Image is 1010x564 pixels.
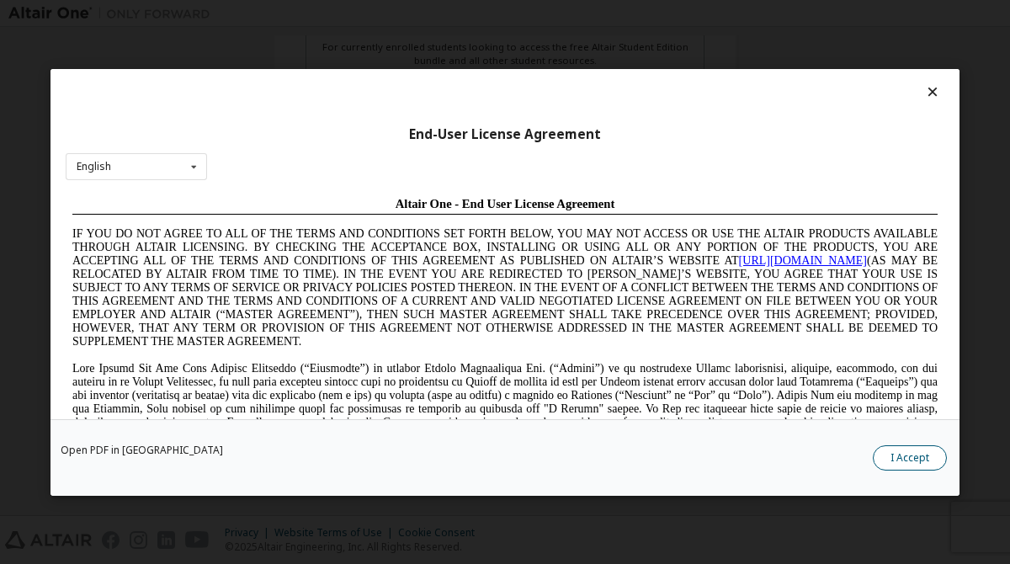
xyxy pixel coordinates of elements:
div: English [77,162,111,172]
span: IF YOU DO NOT AGREE TO ALL OF THE TERMS AND CONDITIONS SET FORTH BELOW, YOU MAY NOT ACCESS OR USE... [7,37,872,157]
span: Altair One - End User License Agreement [330,7,550,20]
a: Open PDF in [GEOGRAPHIC_DATA] [61,445,223,455]
button: I Accept [873,445,947,471]
a: [URL][DOMAIN_NAME] [673,64,801,77]
div: End-User License Agreement [66,125,944,142]
span: Lore Ipsumd Sit Ame Cons Adipisc Elitseddo (“Eiusmodte”) in utlabor Etdolo Magnaaliqua Eni. (“Adm... [7,172,872,292]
